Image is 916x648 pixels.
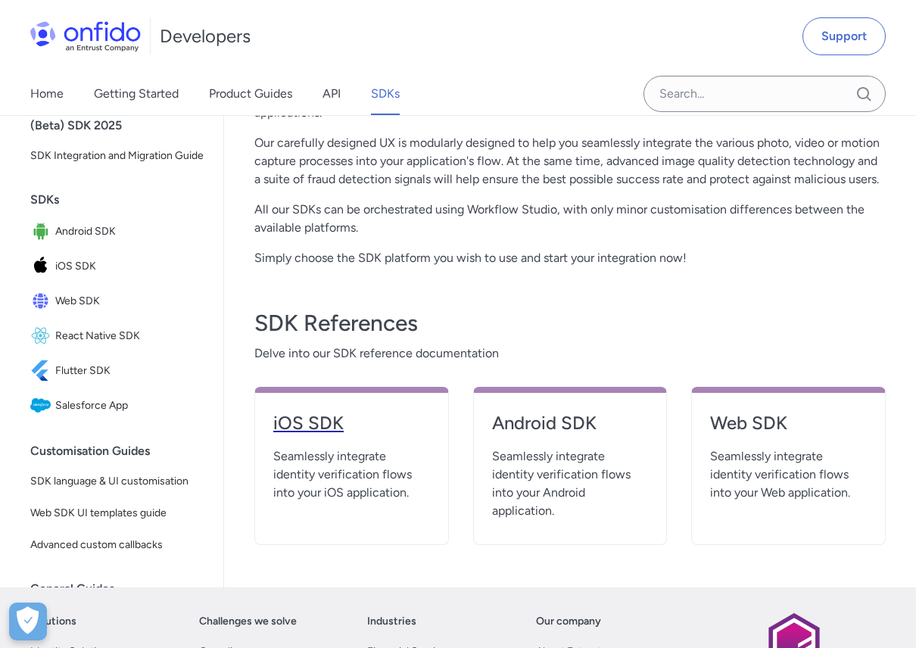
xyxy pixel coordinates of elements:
[55,221,205,242] span: Android SDK
[492,411,649,447] a: Android SDK
[30,436,217,466] div: Customisation Guides
[254,134,886,188] p: Our carefully designed UX is modularly designed to help you seamlessly integrate the various phot...
[536,612,601,631] a: Our company
[30,221,55,242] img: IconAndroid SDK
[24,250,211,283] a: IconiOS SDKiOS SDK
[710,411,867,435] h4: Web SDK
[30,111,217,141] div: (Beta) SDK 2025
[492,411,649,435] h4: Android SDK
[710,447,867,502] span: Seamlessly integrate identity verification flows into your Web application.
[24,319,211,353] a: IconReact Native SDKReact Native SDK
[367,612,416,631] a: Industries
[24,389,211,422] a: IconSalesforce AppSalesforce App
[371,73,400,115] a: SDKs
[30,395,55,416] img: IconSalesforce App
[9,603,47,640] div: Cookie Preferences
[30,291,55,312] img: IconWeb SDK
[273,411,430,447] a: iOS SDK
[30,147,205,165] span: SDK Integration and Migration Guide
[24,498,211,528] a: Web SDK UI templates guide
[273,447,430,502] span: Seamlessly integrate identity verification flows into your iOS application.
[9,603,47,640] button: Open Preferences
[254,249,886,267] p: Simply choose the SDK platform you wish to use and start your integration now!
[55,326,205,347] span: React Native SDK
[94,73,179,115] a: Getting Started
[24,215,211,248] a: IconAndroid SDKAndroid SDK
[30,326,55,347] img: IconReact Native SDK
[643,76,886,112] input: Onfido search input field
[24,285,211,318] a: IconWeb SDKWeb SDK
[55,291,205,312] span: Web SDK
[55,256,205,277] span: iOS SDK
[254,308,886,338] h3: SDK References
[24,530,211,560] a: Advanced custom callbacks
[160,24,251,48] h1: Developers
[199,612,297,631] a: Challenges we solve
[322,73,341,115] a: API
[30,21,141,51] img: Onfido Logo
[24,354,211,388] a: IconFlutter SDKFlutter SDK
[273,411,430,435] h4: iOS SDK
[30,612,76,631] a: Solutions
[24,141,211,171] a: SDK Integration and Migration Guide
[55,360,205,382] span: Flutter SDK
[254,344,886,363] span: Delve into our SDK reference documentation
[30,472,205,491] span: SDK language & UI customisation
[30,536,205,554] span: Advanced custom callbacks
[209,73,292,115] a: Product Guides
[55,395,205,416] span: Salesforce App
[30,73,64,115] a: Home
[30,360,55,382] img: IconFlutter SDK
[30,574,217,604] div: General Guides
[30,185,217,215] div: SDKs
[710,411,867,447] a: Web SDK
[30,504,205,522] span: Web SDK UI templates guide
[802,17,886,55] a: Support
[24,466,211,497] a: SDK language & UI customisation
[254,201,886,237] p: All our SDKs can be orchestrated using Workflow Studio, with only minor customisation differences...
[30,256,55,277] img: IconiOS SDK
[492,447,649,520] span: Seamlessly integrate identity verification flows into your Android application.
